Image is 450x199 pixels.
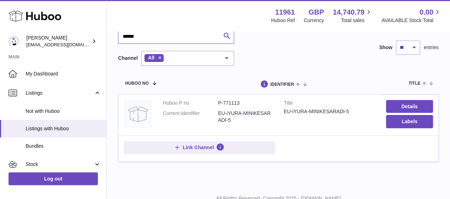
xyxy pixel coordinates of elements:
[26,42,105,47] span: [EMAIL_ADDRESS][DOMAIN_NAME]
[419,7,433,17] span: 0.00
[284,108,376,115] div: EU-iYURA-MINIKESARADI-5
[163,110,218,124] dt: Current identifier
[26,125,101,132] span: Listings with Huboo
[124,100,152,128] img: EU-iYURA-MINIKESARADI-5
[408,81,420,86] span: title
[381,7,441,24] a: 0.00 AVAILABLE Stock Total
[275,7,295,17] strong: 11961
[182,144,214,151] span: Link Channel
[284,100,376,108] strong: Title
[26,161,94,168] span: Stock
[125,81,149,86] span: Huboo no
[218,110,273,124] dd: EU-iYURA-MINIKESARADI-5
[308,7,324,17] strong: GBP
[9,172,98,185] a: Log out
[163,100,218,106] dt: Huboo P no
[26,90,94,96] span: Listings
[386,100,433,113] a: Details
[26,70,101,77] span: My Dashboard
[26,143,101,150] span: Bundles
[9,36,19,47] img: internalAdmin-11961@internal.huboo.com
[26,108,101,115] span: Not with Huboo
[118,55,138,62] label: Channel
[148,55,154,61] span: All
[333,7,372,24] a: 14,740.79 Total sales
[386,115,433,128] button: Labels
[218,100,273,106] dd: P-771113
[271,17,295,24] div: Huboo Ref
[379,44,392,51] label: Show
[341,17,372,24] span: Total sales
[270,82,294,87] span: identifier
[26,35,90,48] div: [PERSON_NAME]
[424,44,439,51] span: entries
[381,17,441,24] span: AVAILABLE Stock Total
[333,7,364,17] span: 14,740.79
[304,17,324,24] div: Currency
[124,141,275,154] button: Link Channel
